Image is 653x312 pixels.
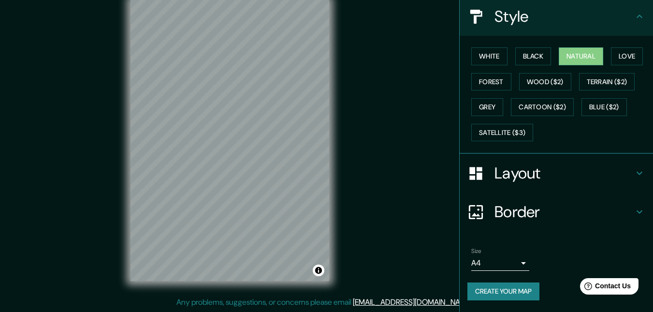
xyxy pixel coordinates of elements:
button: White [471,47,508,65]
div: Border [460,193,653,231]
div: Layout [460,154,653,193]
p: Any problems, suggestions, or concerns please email . [176,297,474,308]
button: Toggle attribution [313,265,324,276]
button: Blue ($2) [581,98,627,116]
button: Cartoon ($2) [511,98,574,116]
button: Create your map [467,282,539,300]
button: Terrain ($2) [579,73,635,91]
label: Size [471,247,481,255]
h4: Border [494,202,634,222]
h4: Style [494,7,634,26]
button: Forest [471,73,511,91]
button: Grey [471,98,503,116]
button: Black [515,47,551,65]
button: Natural [559,47,603,65]
a: [EMAIL_ADDRESS][DOMAIN_NAME] [353,297,472,307]
iframe: Help widget launcher [567,274,642,301]
button: Satellite ($3) [471,124,533,142]
h4: Layout [494,163,634,183]
button: Wood ($2) [519,73,571,91]
div: A4 [471,255,529,271]
button: Love [611,47,643,65]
